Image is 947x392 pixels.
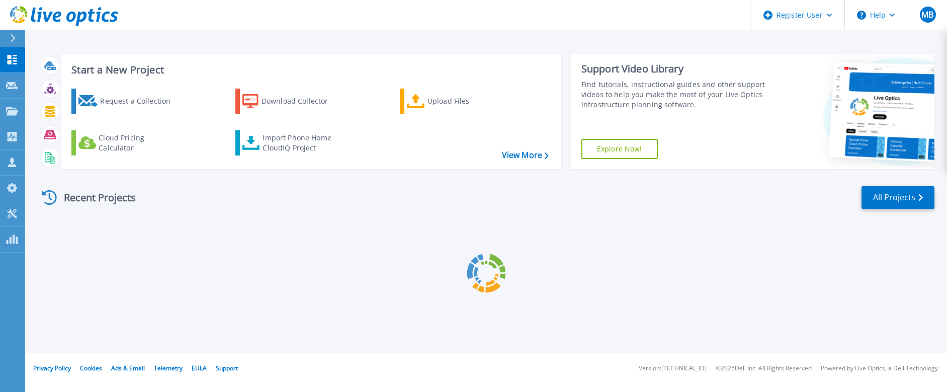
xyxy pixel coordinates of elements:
[921,11,933,19] span: MB
[581,139,658,159] a: Explore Now!
[400,89,512,114] a: Upload Files
[192,364,207,372] a: EULA
[639,365,707,372] li: Version: [TECHNICAL_ID]
[502,150,549,160] a: View More
[262,91,342,111] div: Download Collector
[263,133,341,153] div: Import Phone Home CloudIQ Project
[821,365,938,372] li: Powered by Live Optics, a Dell Technology
[581,80,766,110] div: Find tutorials, instructional guides and other support videos to help you make the most of your L...
[862,186,934,209] a: All Projects
[111,364,145,372] a: Ads & Email
[39,185,149,210] div: Recent Projects
[80,364,102,372] a: Cookies
[154,364,183,372] a: Telemetry
[33,364,71,372] a: Privacy Policy
[71,89,184,114] a: Request a Collection
[100,91,181,111] div: Request a Collection
[427,91,508,111] div: Upload Files
[71,64,548,75] h3: Start a New Project
[716,365,812,372] li: © 2025 Dell Inc. All Rights Reserved
[99,133,179,153] div: Cloud Pricing Calculator
[216,364,238,372] a: Support
[235,89,348,114] a: Download Collector
[581,62,766,75] div: Support Video Library
[71,130,184,155] a: Cloud Pricing Calculator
